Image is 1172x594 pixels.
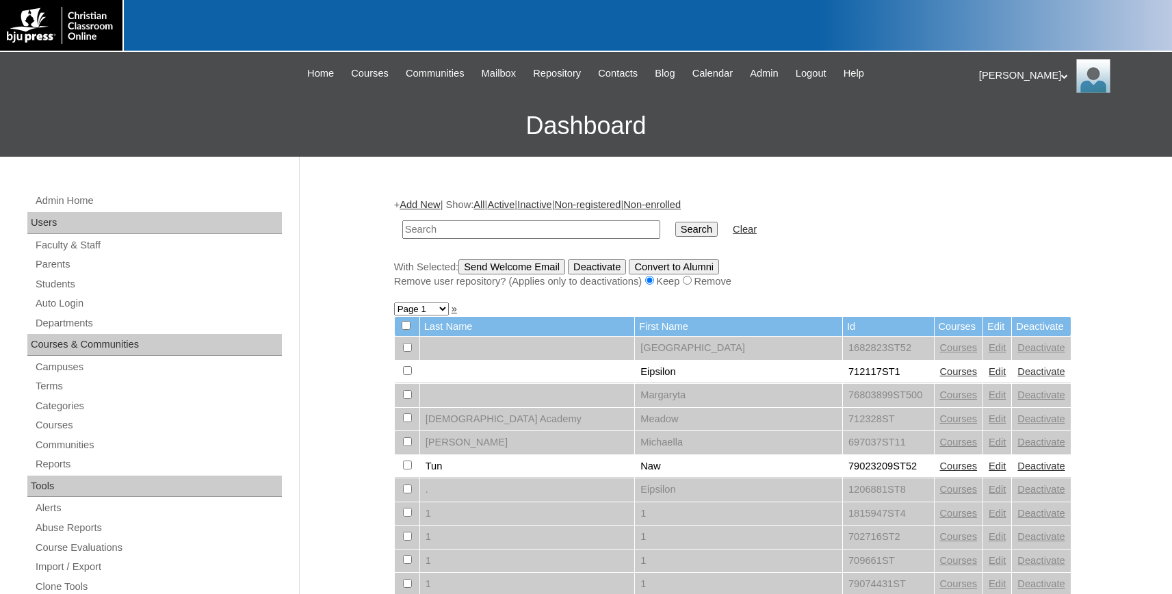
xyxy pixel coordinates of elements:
[458,259,565,274] input: Send Welcome Email
[517,199,552,210] a: Inactive
[989,461,1006,472] a: Edit
[34,256,282,273] a: Parents
[692,66,733,81] span: Calendar
[843,337,934,360] td: 1682823ST52
[635,431,842,454] td: Michaella
[940,508,978,519] a: Courses
[1017,413,1065,424] a: Deactivate
[568,259,626,274] input: Deactivate
[1017,437,1065,448] a: Deactivate
[34,237,282,254] a: Faculty & Staff
[989,508,1006,519] a: Edit
[635,408,842,431] td: Meadow
[940,389,978,400] a: Courses
[420,408,635,431] td: [DEMOGRAPHIC_DATA] Academy
[475,66,523,81] a: Mailbox
[598,66,638,81] span: Contacts
[635,455,842,478] td: Naw
[473,199,484,210] a: All
[940,578,978,589] a: Courses
[935,317,983,337] td: Courses
[1017,578,1065,589] a: Deactivate
[940,342,978,353] a: Courses
[34,500,282,517] a: Alerts
[34,276,282,293] a: Students
[629,259,719,274] input: Convert to Alumni
[554,199,621,210] a: Non-registered
[1017,555,1065,566] a: Deactivate
[1017,531,1065,542] a: Deactivate
[420,550,635,573] td: 1
[7,7,116,44] img: logo-white.png
[533,66,581,81] span: Repository
[989,413,1006,424] a: Edit
[34,437,282,454] a: Communities
[1017,508,1065,519] a: Deactivate
[843,550,934,573] td: 709661ST
[394,274,1071,289] div: Remove user repository? (Applies only to deactivations) Keep Remove
[420,455,635,478] td: Tun
[844,66,864,81] span: Help
[733,224,757,235] a: Clear
[344,66,395,81] a: Courses
[635,502,842,526] td: 1
[796,66,826,81] span: Logout
[940,413,978,424] a: Courses
[400,199,440,210] a: Add New
[635,337,842,360] td: [GEOGRAPHIC_DATA]
[1017,366,1065,377] a: Deactivate
[27,334,282,356] div: Courses & Communities
[420,526,635,549] td: 1
[406,66,465,81] span: Communities
[27,212,282,234] div: Users
[623,199,681,210] a: Non-enrolled
[34,192,282,209] a: Admin Home
[307,66,334,81] span: Home
[34,315,282,332] a: Departments
[940,531,978,542] a: Courses
[402,220,660,239] input: Search
[743,66,785,81] a: Admin
[420,431,635,454] td: [PERSON_NAME]
[7,95,1165,157] h3: Dashboard
[420,478,635,502] td: .
[635,317,842,337] td: First Name
[34,398,282,415] a: Categories
[635,550,842,573] td: 1
[591,66,644,81] a: Contacts
[635,384,842,407] td: Margaryta
[940,484,978,495] a: Courses
[989,578,1006,589] a: Edit
[1017,342,1065,353] a: Deactivate
[635,361,842,384] td: Eipsilon
[837,66,871,81] a: Help
[843,431,934,454] td: 697037ST11
[1012,317,1070,337] td: Deactivate
[351,66,389,81] span: Courses
[34,378,282,395] a: Terms
[482,66,517,81] span: Mailbox
[648,66,681,81] a: Blog
[843,478,934,502] td: 1206881ST8
[300,66,341,81] a: Home
[34,539,282,556] a: Course Evaluations
[989,342,1006,353] a: Edit
[34,519,282,537] a: Abuse Reports
[1017,484,1065,495] a: Deactivate
[979,59,1158,93] div: [PERSON_NAME]
[394,198,1071,288] div: + | Show: | | | |
[635,526,842,549] td: 1
[843,526,934,549] td: 702716ST2
[843,317,934,337] td: Id
[675,222,718,237] input: Search
[989,366,1006,377] a: Edit
[34,456,282,473] a: Reports
[750,66,779,81] span: Admin
[399,66,471,81] a: Communities
[940,555,978,566] a: Courses
[635,478,842,502] td: Eipsilon
[940,437,978,448] a: Courses
[989,389,1006,400] a: Edit
[526,66,588,81] a: Repository
[843,455,934,478] td: 79023209ST52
